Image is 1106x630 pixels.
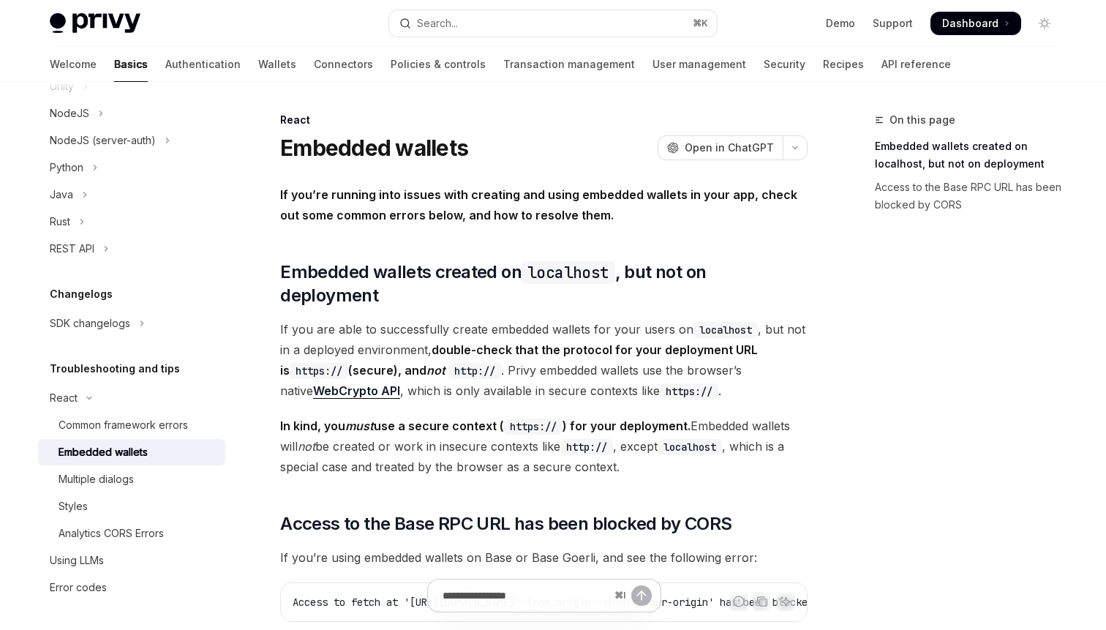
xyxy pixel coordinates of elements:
div: Using LLMs [50,552,104,569]
code: https:// [660,383,718,400]
a: Multiple dialogs [38,466,225,492]
div: NodeJS [50,105,89,122]
a: Connectors [314,47,373,82]
a: Dashboard [930,12,1021,35]
div: Common framework errors [59,416,188,434]
a: Access to the Base RPC URL has been blocked by CORS [875,176,1068,217]
div: React [280,113,808,127]
button: Toggle Python section [38,154,225,181]
a: Welcome [50,47,97,82]
div: Styles [59,498,88,515]
code: https:// [290,363,348,379]
span: Open in ChatGPT [685,140,774,155]
span: Embedded wallets created on , but not on deployment [280,260,808,307]
a: Wallets [258,47,296,82]
h1: Embedded wallets [280,135,468,161]
div: Search... [417,15,458,32]
input: Ask a question... [443,580,609,612]
span: Embedded wallets will be created or work in insecure contexts like , except , which is a special ... [280,416,808,477]
a: Styles [38,493,225,520]
button: Toggle NodeJS section [38,100,225,127]
span: If you’re using embedded wallets on Base or Base Goerli, and see the following error: [280,547,808,568]
h5: Changelogs [50,285,113,303]
a: Embedded wallets [38,439,225,465]
a: Security [764,47,805,82]
button: Open in ChatGPT [658,135,783,160]
button: Toggle NodeJS (server-auth) section [38,127,225,154]
code: https:// [504,419,563,435]
code: localhost [693,322,758,338]
code: localhost [522,261,615,284]
button: Send message [631,585,652,606]
div: Rust [50,213,70,230]
div: Analytics CORS Errors [59,525,164,542]
span: ⌘ K [693,18,708,29]
div: React [50,389,78,407]
img: light logo [50,13,140,34]
button: Toggle REST API section [38,236,225,262]
strong: If you’re running into issues with creating and using embedded wallets in your app, check out som... [280,187,797,222]
strong: In kind, you use a secure context ( ) for your deployment. [280,419,691,433]
button: Toggle SDK changelogs section [38,310,225,337]
button: Toggle React section [38,385,225,411]
span: If you are able to successfully create embedded wallets for your users on , but not in a deployed... [280,319,808,401]
a: Authentication [165,47,241,82]
div: REST API [50,240,94,258]
a: Demo [826,16,855,31]
button: Open search [389,10,717,37]
em: not [298,439,315,454]
button: Toggle Rust section [38,209,225,235]
button: Toggle dark mode [1033,12,1056,35]
em: not [426,363,445,378]
div: Java [50,186,73,203]
a: Support [873,16,913,31]
div: Multiple dialogs [59,470,134,488]
a: WebCrypto API [313,383,400,399]
a: Basics [114,47,148,82]
em: must [345,419,374,433]
span: Access to the Base RPC URL has been blocked by CORS [280,512,731,536]
a: Error codes [38,574,225,601]
a: Transaction management [503,47,635,82]
div: SDK changelogs [50,315,130,332]
a: Analytics CORS Errors [38,520,225,547]
a: Common framework errors [38,412,225,438]
a: User management [652,47,746,82]
a: Using LLMs [38,547,225,574]
span: Dashboard [942,16,998,31]
div: Error codes [50,579,107,596]
code: http:// [448,363,501,379]
a: Embedded wallets created on localhost, but not on deployment [875,135,1068,176]
div: Embedded wallets [59,443,148,461]
h5: Troubleshooting and tips [50,360,180,378]
code: http:// [560,439,613,455]
code: localhost [658,439,722,455]
button: Toggle Java section [38,181,225,208]
span: On this page [889,111,955,129]
div: NodeJS (server-auth) [50,132,156,149]
a: Policies & controls [391,47,486,82]
div: Python [50,159,83,176]
a: Recipes [823,47,864,82]
a: API reference [881,47,951,82]
strong: double-check that the protocol for your deployment URL is (secure), and [280,342,758,378]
